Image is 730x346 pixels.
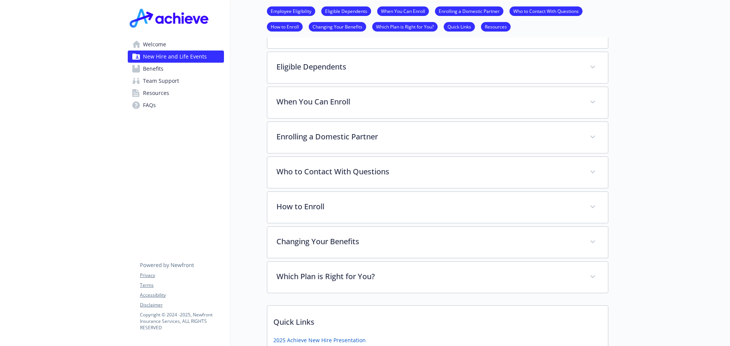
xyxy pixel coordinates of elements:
[143,99,156,111] span: FAQs
[267,52,608,83] div: Eligible Dependents
[309,23,366,30] a: Changing Your Benefits
[267,227,608,258] div: Changing Your Benefits
[377,7,429,14] a: When You Can Enroll
[128,99,224,111] a: FAQs
[143,63,163,75] span: Benefits
[273,336,366,344] a: 2025 Achieve New Hire Presentation
[143,75,179,87] span: Team Support
[435,7,503,14] a: Enrolling a Domestic Partner
[276,96,581,107] p: When You Can Enroll
[267,157,608,188] div: Who to Contact With Questions
[276,166,581,177] p: Who to Contact With Questions
[267,306,608,334] p: Quick Links
[267,7,315,14] a: Employee Eligibility
[128,63,224,75] a: Benefits
[128,87,224,99] a: Resources
[140,282,224,289] a: Terms
[143,87,169,99] span: Resources
[143,38,166,51] span: Welcome
[267,87,608,118] div: When You Can Enroll
[267,262,608,293] div: Which Plan is Right for You?
[143,51,207,63] span: New Hire and Life Events
[267,122,608,153] div: Enrolling a Domestic Partner
[140,272,224,279] a: Privacy
[128,75,224,87] a: Team Support
[276,236,581,247] p: Changing Your Benefits
[372,23,438,30] a: Which Plan is Right for You?
[267,192,608,223] div: How to Enroll
[128,38,224,51] a: Welcome
[481,23,511,30] a: Resources
[267,23,303,30] a: How to Enroll
[444,23,475,30] a: Quick Links
[128,51,224,63] a: New Hire and Life Events
[140,302,224,308] a: Disclaimer
[140,311,224,331] p: Copyright © 2024 - 2025 , Newfront Insurance Services, ALL RIGHTS RESERVED
[276,201,581,212] p: How to Enroll
[276,131,581,142] p: Enrolling a Domestic Partner
[509,7,582,14] a: Who to Contact With Questions
[140,292,224,299] a: Accessibility
[276,61,581,73] p: Eligible Dependents
[321,7,371,14] a: Eligible Dependents
[276,271,581,282] p: Which Plan is Right for You?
